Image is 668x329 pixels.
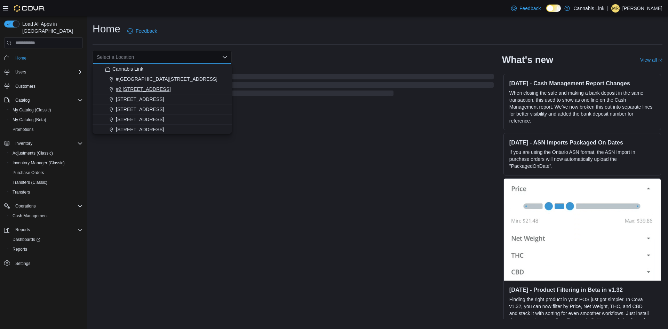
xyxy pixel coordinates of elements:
button: Promotions [7,125,86,134]
span: Cash Management [10,212,83,220]
button: Purchase Orders [7,168,86,178]
span: Feedback [519,5,541,12]
button: Operations [1,201,86,211]
span: Reports [10,245,83,253]
span: Inventory [15,141,32,146]
p: If you are using the Ontario ASN format, the ASN Import in purchase orders will now automatically... [509,149,655,170]
span: #2 [STREET_ADDRESS] [116,86,171,93]
a: Dashboards [10,235,43,244]
a: Transfers [10,188,33,196]
button: #[GEOGRAPHIC_DATA][STREET_ADDRESS] [93,74,232,84]
h3: [DATE] - Product Filtering in Beta in v1.32 [509,286,655,293]
a: Feedback [125,24,160,38]
h3: [DATE] - ASN Imports Packaged On Dates [509,139,655,146]
svg: External link [658,58,662,63]
span: [STREET_ADDRESS] [116,96,164,103]
span: #[GEOGRAPHIC_DATA][STREET_ADDRESS] [116,76,217,83]
span: Customers [15,84,35,89]
span: Load All Apps in [GEOGRAPHIC_DATA] [19,21,83,34]
button: Customers [1,81,86,91]
a: Promotions [10,125,37,134]
a: Settings [13,259,33,268]
span: [STREET_ADDRESS] [116,116,164,123]
span: Cannabis Link [112,65,143,72]
button: Settings [1,258,86,268]
p: When closing the safe and making a bank deposit in the same transaction, this used to show as one... [509,89,655,124]
span: Inventory Manager (Classic) [13,160,65,166]
span: Transfers [13,189,30,195]
button: Users [1,67,86,77]
h1: Home [93,22,120,36]
a: Home [13,54,29,62]
a: Cash Management [10,212,50,220]
span: Transfers (Classic) [13,180,47,185]
span: My Catalog (Beta) [13,117,46,123]
span: Customers [13,82,83,91]
span: MR [612,4,619,13]
button: My Catalog (Classic) [7,105,86,115]
button: Inventory [1,139,86,148]
button: Cash Management [7,211,86,221]
button: Transfers [7,187,86,197]
nav: Complex example [4,50,83,287]
span: Inventory [13,139,83,148]
span: Transfers [10,188,83,196]
button: Catalog [13,96,32,104]
a: View allExternal link [640,57,662,63]
p: | [607,4,609,13]
button: Reports [13,226,33,234]
em: Beta Features [555,318,586,323]
span: Feedback [136,28,157,34]
button: Operations [13,202,39,210]
a: Adjustments (Classic) [10,149,56,157]
a: Inventory Manager (Classic) [10,159,67,167]
button: Reports [7,244,86,254]
a: My Catalog (Classic) [10,106,54,114]
span: [STREET_ADDRESS] [116,126,164,133]
button: Reports [1,225,86,235]
a: Customers [13,82,38,91]
img: Cova [14,5,45,12]
button: Cannabis Link [93,64,232,74]
button: Adjustments (Classic) [7,148,86,158]
button: [STREET_ADDRESS] [93,125,232,135]
button: Transfers (Classic) [7,178,86,187]
span: Home [15,55,26,61]
button: Close list of options [222,54,228,60]
span: Users [13,68,83,76]
span: Home [13,53,83,62]
span: Settings [13,259,83,268]
span: Cash Management [13,213,48,219]
span: Reports [15,227,30,233]
button: [STREET_ADDRESS] [93,104,232,115]
button: [STREET_ADDRESS] [93,94,232,104]
span: My Catalog (Classic) [10,106,83,114]
button: My Catalog (Beta) [7,115,86,125]
button: #2 [STREET_ADDRESS] [93,84,232,94]
a: My Catalog (Beta) [10,116,49,124]
span: Operations [13,202,83,210]
span: Reports [13,226,83,234]
a: Purchase Orders [10,169,47,177]
a: Feedback [508,1,543,15]
div: Maria Rodriguez [611,4,620,13]
span: Dashboards [13,237,40,242]
span: Inventory Manager (Classic) [10,159,83,167]
span: Catalog [15,97,30,103]
h2: What's new [502,54,553,65]
span: Reports [13,246,27,252]
span: My Catalog (Classic) [13,107,51,113]
button: Users [13,68,29,76]
button: Catalog [1,95,86,105]
span: My Catalog (Beta) [10,116,83,124]
h3: [DATE] - Cash Management Report Changes [509,80,655,87]
span: Purchase Orders [10,169,83,177]
span: Promotions [13,127,34,132]
input: Dark Mode [546,5,561,12]
button: Inventory Manager (Classic) [7,158,86,168]
button: [STREET_ADDRESS] [93,115,232,125]
button: Home [1,53,86,63]
span: Operations [15,203,36,209]
span: Dashboards [10,235,83,244]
